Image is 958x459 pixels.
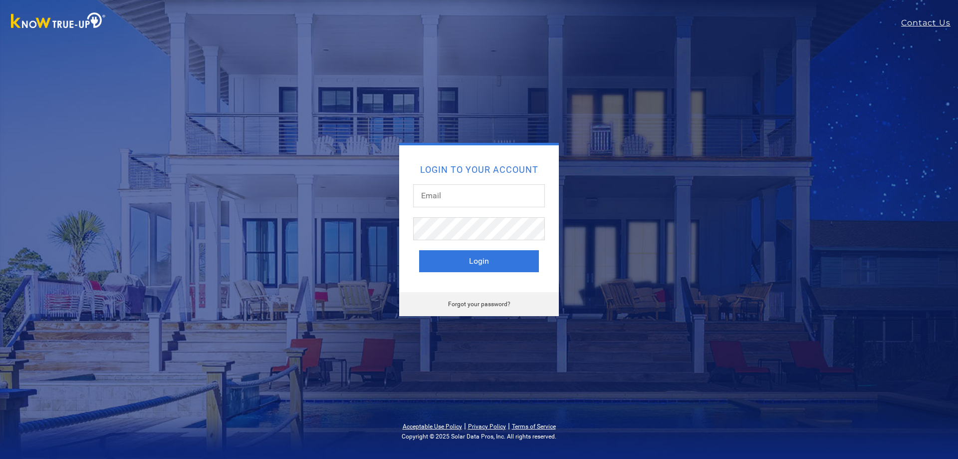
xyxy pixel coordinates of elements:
[901,17,958,29] a: Contact Us
[419,250,539,272] button: Login
[512,423,556,430] a: Terms of Service
[464,421,466,431] span: |
[448,301,510,308] a: Forgot your password?
[403,423,462,430] a: Acceptable Use Policy
[6,10,111,33] img: Know True-Up
[468,423,506,430] a: Privacy Policy
[419,165,539,174] h2: Login to your account
[508,421,510,431] span: |
[413,184,545,207] input: Email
